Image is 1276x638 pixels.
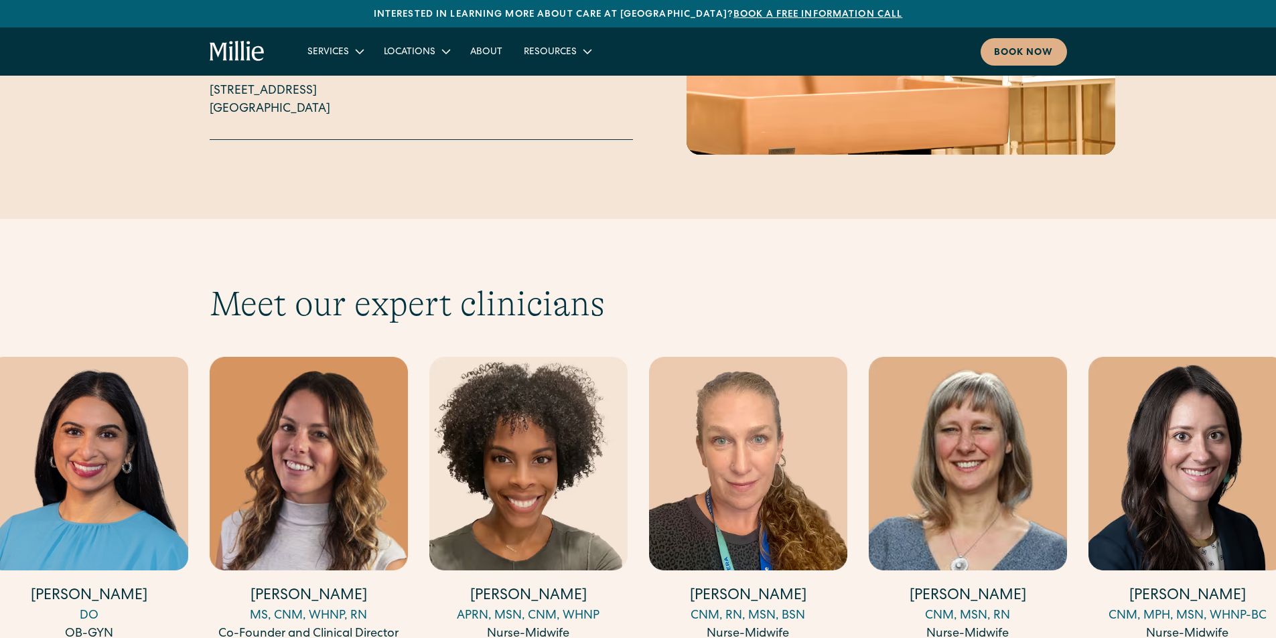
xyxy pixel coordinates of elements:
div: CNM, RN, MSN, BSN [649,607,847,625]
h2: Meet our expert clinicians [210,283,1067,325]
a: Book now [981,38,1067,66]
div: Resources [524,46,577,60]
div: Services [307,46,349,60]
div: CNM, MSN, RN [869,607,1067,625]
p: [STREET_ADDRESS] [GEOGRAPHIC_DATA] [210,82,330,118]
div: Locations [373,40,459,62]
h4: [PERSON_NAME] [649,586,847,607]
h4: [PERSON_NAME] [429,586,628,607]
div: MS, CNM, WHNP, RN [210,607,408,625]
div: APRN, MSN, CNM, WHNP [429,607,628,625]
a: [STREET_ADDRESS][GEOGRAPHIC_DATA] [210,82,330,118]
div: Resources [513,40,601,62]
h4: [PERSON_NAME] [210,586,408,607]
a: Book a free information call [733,10,902,19]
div: Locations [384,46,435,60]
div: Services [297,40,373,62]
h4: [PERSON_NAME] [869,586,1067,607]
a: About [459,40,513,62]
div: Book now [994,46,1054,60]
a: home [210,41,265,62]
